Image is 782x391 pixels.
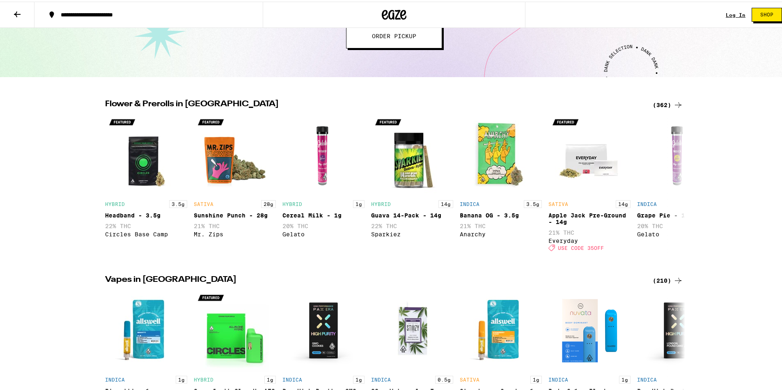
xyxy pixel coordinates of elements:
div: Anarchy [460,229,542,236]
div: Gelato [282,229,365,236]
div: Open page for Guava 14-Pack - 14g from Sparkiez [371,112,453,254]
p: HYBRID [371,200,391,205]
div: Grape Pie - 1g [637,210,719,217]
p: 20% THC [282,221,365,228]
p: 1g [530,374,542,382]
p: 20% THC [637,221,719,228]
img: Allswell - Biscotti - 1g [105,288,187,370]
div: Mr. Zips [194,229,276,236]
img: Everyday - Apple Jack Pre-Ground - 14g [548,112,631,194]
p: INDICA [637,200,657,205]
div: Cereal Milk - 1g [282,210,365,217]
h2: Flower & Prerolls in [GEOGRAPHIC_DATA] [105,98,643,108]
img: Circles Base Camp - Grapefruit Glow Up AIO - 1g [194,288,276,370]
p: 1g [353,374,365,382]
p: 28g [261,199,276,206]
p: HYBRID [105,200,125,205]
img: STIIIZY - OG - Watermelon Z - 0.5g [371,288,453,370]
span: ORDER PICKUP [372,32,416,37]
a: (362) [653,98,683,108]
img: Mr. Zips - Sunshine Punch - 28g [194,112,276,194]
p: INDICA [460,200,479,205]
p: 1g [264,374,276,382]
img: Gelato - Cereal Milk - 1g [282,112,365,194]
div: Sparkiez [371,229,453,236]
p: SATIVA [460,375,479,381]
p: 22% THC [371,221,453,228]
p: INDICA [548,375,568,381]
img: Anarchy - Banana OG - 3.5g [460,112,542,194]
button: ORDER PICKUP [346,22,442,47]
img: Allswell - Strawberry Cough - 1g [460,288,542,370]
p: 21% THC [194,221,276,228]
p: 1g [176,374,187,382]
div: Open page for Grape Pie - 1g from Gelato [637,112,719,254]
h2: Vapes in [GEOGRAPHIC_DATA] [105,274,643,284]
p: 14g [616,199,631,206]
div: Guava 14-Pack - 14g [371,210,453,217]
p: HYBRID [282,200,302,205]
div: Open page for Banana OG - 3.5g from Anarchy [460,112,542,254]
div: Open page for Apple Jack Pre-Ground - 14g from Everyday [548,112,631,254]
span: Shop [760,11,773,16]
span: USE CODE 35OFF [558,243,604,249]
p: 3.5g [524,199,542,206]
img: PAX - Pax High Purity: London Pound Cake - 1g [637,288,719,370]
img: Gelato - Grape Pie - 1g [637,112,719,194]
p: INDICA [637,375,657,381]
p: INDICA [371,375,391,381]
div: Banana OG - 3.5g [460,210,542,217]
div: Apple Jack Pre-Ground - 14g [548,210,631,224]
a: Log In [726,11,745,16]
p: 3.5g [169,199,187,206]
p: 1g [619,374,631,382]
div: Circles Base Camp [105,229,187,236]
p: 21% THC [548,228,631,234]
div: Open page for Headband - 3.5g from Circles Base Camp [105,112,187,254]
p: 22% THC [105,221,187,228]
div: Gelato [637,229,719,236]
img: Circles Base Camp - Headband - 3.5g [105,112,187,194]
img: Nuvata (CA) - Body 9:1 - Blueberry - 1g [548,288,631,370]
p: 0.5g [435,374,453,382]
a: (210) [653,274,683,284]
div: Headband - 3.5g [105,210,187,217]
img: PAX - Pax High Purity: GMO Cookies - 1g [282,288,365,370]
p: 1g [353,199,365,206]
p: SATIVA [548,200,568,205]
p: 14g [438,199,453,206]
div: Everyday [548,236,631,242]
div: Sunshine Punch - 28g [194,210,276,217]
p: INDICA [105,375,125,381]
p: HYBRID [194,375,213,381]
p: 21% THC [460,221,542,228]
p: SATIVA [194,200,213,205]
p: INDICA [282,375,302,381]
span: Hi. Need any help? [5,6,59,12]
div: Open page for Sunshine Punch - 28g from Mr. Zips [194,112,276,254]
img: Sparkiez - Guava 14-Pack - 14g [371,112,453,194]
div: Open page for Cereal Milk - 1g from Gelato [282,112,365,254]
button: Shop [752,6,782,20]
